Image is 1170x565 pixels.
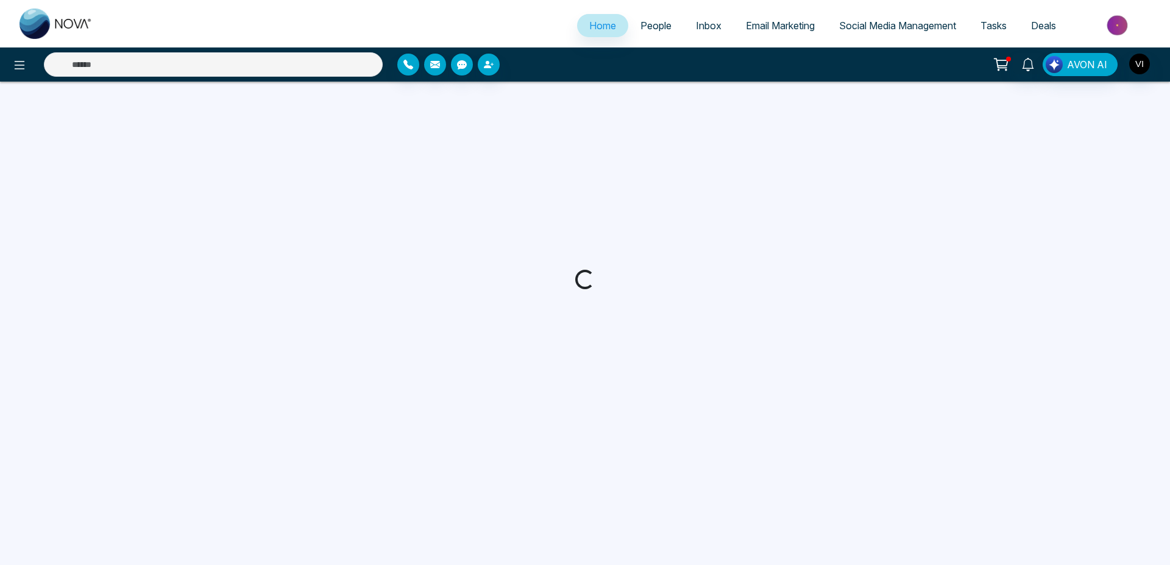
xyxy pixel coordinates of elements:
a: Tasks [968,14,1019,37]
span: Deals [1031,19,1056,32]
span: Home [589,19,616,32]
img: Market-place.gif [1074,12,1163,39]
img: User Avatar [1129,54,1150,74]
span: People [640,19,672,32]
span: Tasks [980,19,1007,32]
a: Deals [1019,14,1068,37]
a: Email Marketing [734,14,827,37]
span: Social Media Management [839,19,956,32]
span: Inbox [696,19,721,32]
a: People [628,14,684,37]
a: Home [577,14,628,37]
img: Lead Flow [1046,56,1063,73]
a: Inbox [684,14,734,37]
span: Email Marketing [746,19,815,32]
img: Nova CRM Logo [19,9,93,39]
span: AVON AI [1067,57,1107,72]
a: Social Media Management [827,14,968,37]
button: AVON AI [1043,53,1118,76]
